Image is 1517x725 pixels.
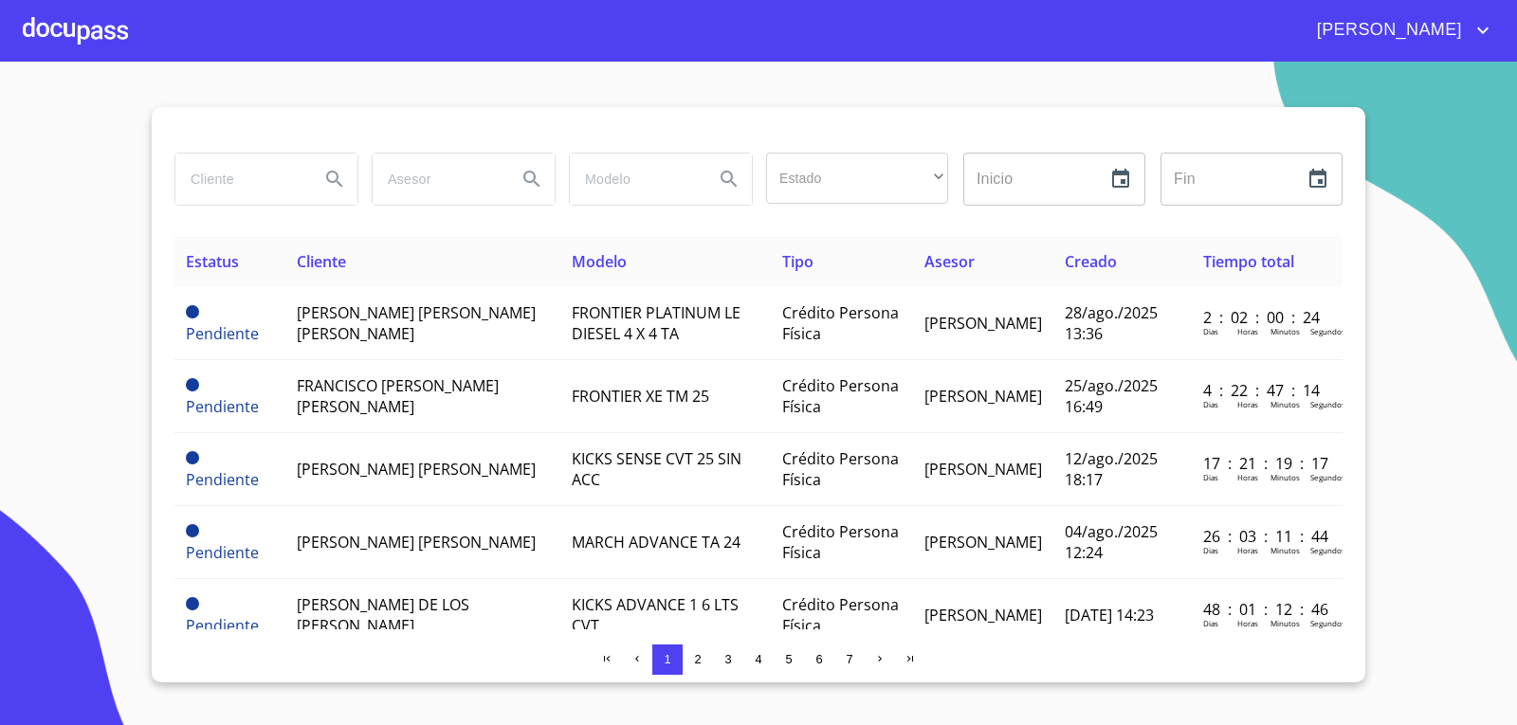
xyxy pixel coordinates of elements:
p: Minutos [1270,326,1300,336]
p: Dias [1203,326,1218,336]
p: Dias [1203,545,1218,555]
p: Minutos [1270,472,1300,482]
span: Pendiente [186,524,199,537]
span: 4 [755,652,761,666]
p: 26 : 03 : 11 : 44 [1203,526,1331,547]
span: Pendiente [186,396,259,417]
p: Horas [1237,472,1258,482]
span: Tiempo total [1203,251,1294,272]
span: [PERSON_NAME] [PERSON_NAME] [297,532,536,553]
span: 5 [785,652,792,666]
span: Pendiente [186,451,199,464]
span: Crédito Persona Física [782,302,899,344]
span: Pendiente [186,469,259,490]
span: [PERSON_NAME] [924,386,1042,407]
p: 4 : 22 : 47 : 14 [1203,380,1331,401]
button: 5 [774,644,804,675]
p: Horas [1237,399,1258,409]
span: [PERSON_NAME] [924,313,1042,334]
input: search [175,154,304,205]
span: FRONTIER XE TM 25 [572,386,709,407]
span: FRANCISCO [PERSON_NAME] [PERSON_NAME] [297,375,499,417]
span: Pendiente [186,378,199,391]
span: 28/ago./2025 13:36 [1065,302,1158,344]
span: 7 [846,652,852,666]
span: Crédito Persona Física [782,594,899,636]
span: FRONTIER PLATINUM LE DIESEL 4 X 4 TA [572,302,740,344]
input: search [373,154,502,205]
span: [PERSON_NAME] [PERSON_NAME] [PERSON_NAME] [297,302,536,344]
span: [PERSON_NAME] [PERSON_NAME] [297,459,536,480]
button: 6 [804,644,834,675]
span: Creado [1065,251,1117,272]
button: 7 [834,644,865,675]
span: [PERSON_NAME] [1303,15,1471,45]
span: Cliente [297,251,346,272]
span: Crédito Persona Física [782,521,899,563]
span: Pendiente [186,323,259,344]
span: KICKS ADVANCE 1 6 LTS CVT [572,594,739,636]
span: Pendiente [186,305,199,318]
span: Pendiente [186,615,259,636]
button: account of current user [1303,15,1494,45]
p: Minutos [1270,545,1300,555]
p: Minutos [1270,618,1300,628]
span: [PERSON_NAME] [924,532,1042,553]
p: Dias [1203,472,1218,482]
p: 2 : 02 : 00 : 24 [1203,307,1331,328]
button: 4 [743,644,774,675]
span: Modelo [572,251,627,272]
span: Crédito Persona Física [782,448,899,490]
span: 12/ago./2025 18:17 [1065,448,1158,490]
p: Segundos [1310,326,1345,336]
span: 6 [815,652,822,666]
button: 3 [713,644,743,675]
span: Asesor [924,251,975,272]
p: Horas [1237,618,1258,628]
span: 2 [694,652,701,666]
div: ​ [766,153,948,204]
span: Pendiente [186,542,259,563]
p: Dias [1203,618,1218,628]
span: Estatus [186,251,239,272]
span: 25/ago./2025 16:49 [1065,375,1158,417]
span: 1 [664,652,670,666]
span: [DATE] 14:23 [1065,605,1154,625]
button: 2 [683,644,713,675]
p: Segundos [1310,545,1345,555]
p: Segundos [1310,399,1345,409]
p: Dias [1203,399,1218,409]
p: Segundos [1310,472,1345,482]
span: MARCH ADVANCE TA 24 [572,532,740,553]
span: [PERSON_NAME] [924,605,1042,625]
span: [PERSON_NAME] DE LOS [PERSON_NAME] [297,594,469,636]
p: Minutos [1270,399,1300,409]
span: Tipo [782,251,813,272]
input: search [570,154,699,205]
button: Search [509,156,555,202]
button: Search [312,156,357,202]
p: Horas [1237,326,1258,336]
button: Search [706,156,752,202]
span: KICKS SENSE CVT 25 SIN ACC [572,448,741,490]
p: 48 : 01 : 12 : 46 [1203,599,1331,620]
p: 17 : 21 : 19 : 17 [1203,453,1331,474]
p: Horas [1237,545,1258,555]
span: 04/ago./2025 12:24 [1065,521,1158,563]
p: Segundos [1310,618,1345,628]
span: Pendiente [186,597,199,610]
button: 1 [652,644,683,675]
span: 3 [724,652,731,666]
span: Crédito Persona Física [782,375,899,417]
span: [PERSON_NAME] [924,459,1042,480]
